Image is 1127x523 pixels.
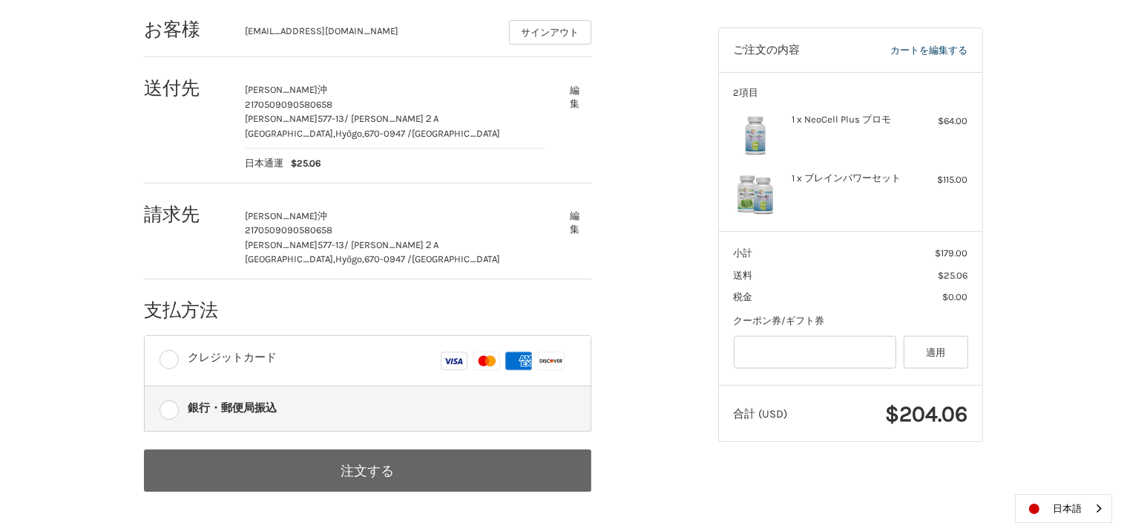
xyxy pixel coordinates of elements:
span: $0.00 [943,291,968,302]
span: [GEOGRAPHIC_DATA] [413,253,501,264]
span: $25.06 [939,270,968,281]
button: 適用 [904,336,968,369]
span: / [PERSON_NAME]２A [345,113,439,124]
span: 税金 [734,291,753,302]
span: Hyōgo, [336,128,365,139]
span: $204.06 [886,400,968,427]
div: クレジットカード [188,345,277,370]
span: [PERSON_NAME] [246,84,318,95]
h4: 1 x NeoCell Plus プロモ [792,114,906,126]
span: [GEOGRAPHIC_DATA], [246,128,336,139]
button: サインアウト [509,20,591,45]
span: $25.06 [284,156,321,171]
span: 21705 [246,224,270,235]
input: Gift Certificate or Coupon Code [734,336,897,369]
h2: 支払方法 [144,299,231,322]
h4: 1 x ブレインパワーセット [792,172,906,184]
h3: ご注文の内容 [734,43,843,58]
div: $64.00 [910,114,968,129]
span: 小計 [734,247,753,259]
a: 日本語 [1016,495,1111,522]
span: / [PERSON_NAME]２A [345,239,439,250]
button: 注文する [144,449,591,492]
div: 銀行・郵便局振込 [188,396,277,420]
span: 日本通運 [246,156,284,171]
h2: 請求先 [144,203,231,226]
span: [PERSON_NAME] [246,210,318,221]
span: 送料 [734,270,753,281]
span: [PERSON_NAME]577-13 [246,113,345,124]
span: 合計 (USD) [734,407,788,420]
span: Hyōgo, [336,253,365,264]
span: [GEOGRAPHIC_DATA], [246,253,336,264]
span: 09090580658 [270,224,333,235]
span: [PERSON_NAME]577-13 [246,239,345,250]
div: Language [1015,494,1112,523]
span: 09090580658 [270,99,333,110]
div: $115.00 [910,172,968,187]
span: 670-0947 / [365,128,413,139]
h2: 送付先 [144,77,231,100]
span: 沖 [318,210,328,221]
h2: お客様 [144,18,231,41]
span: [GEOGRAPHIC_DATA] [413,128,501,139]
span: $179.00 [936,247,968,259]
button: 編集 [559,79,591,115]
button: 編集 [559,205,591,241]
span: 670-0947 / [365,253,413,264]
span: 沖 [318,84,328,95]
aside: Language selected: 日本語 [1015,494,1112,523]
div: [EMAIL_ADDRESS][DOMAIN_NAME] [246,24,495,45]
div: クーポン券/ギフト券 [734,314,968,328]
span: 21705 [246,99,270,110]
h3: 2項目 [734,87,968,99]
a: カートを編集する [842,43,967,58]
